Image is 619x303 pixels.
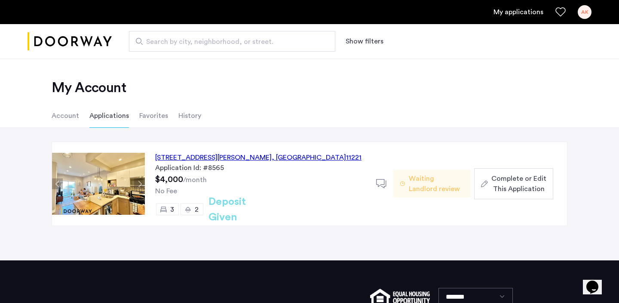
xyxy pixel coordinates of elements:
[89,104,129,128] li: Applications
[155,152,362,163] div: [STREET_ADDRESS][PERSON_NAME] 11221
[28,25,112,58] img: logo
[208,194,277,225] h2: Deposit Given
[52,179,63,189] button: Previous apartment
[134,179,145,189] button: Next apartment
[272,154,346,161] span: , [GEOGRAPHIC_DATA]
[52,153,145,215] img: Apartment photo
[555,7,566,17] a: Favorites
[178,104,201,128] li: History
[474,168,553,199] button: button
[52,104,79,128] li: Account
[139,104,168,128] li: Favorites
[129,31,335,52] input: Apartment Search
[491,173,546,194] span: Complete or Edit This Application
[170,206,174,213] span: 3
[28,25,112,58] a: Cazamio logo
[155,188,177,195] span: No Fee
[195,206,199,213] span: 2
[409,173,464,194] span: Waiting Landlord review
[146,37,311,47] span: Search by city, neighborhood, or street.
[346,36,383,46] button: Show or hide filters
[155,175,183,184] span: $4,000
[583,269,610,294] iframe: chat widget
[52,79,567,96] h2: My Account
[155,163,366,173] div: Application Id: #8565
[578,5,591,19] div: AK
[493,7,543,17] a: My application
[183,176,207,183] sub: /month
